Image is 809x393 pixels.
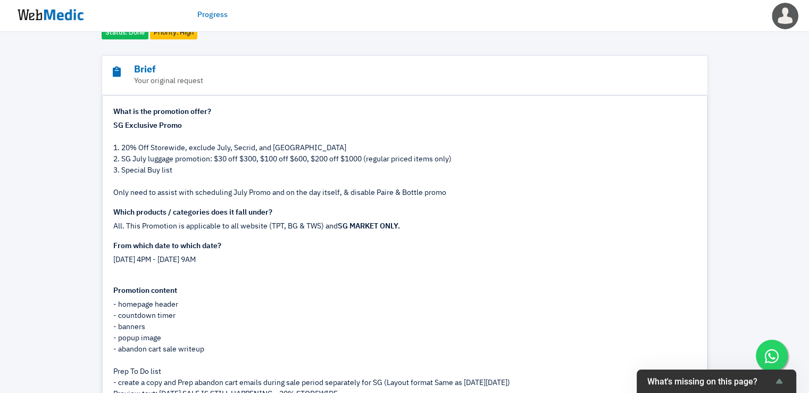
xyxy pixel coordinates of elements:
[113,165,696,187] div: 3. Special Buy list
[113,209,272,216] strong: Which products / categories does it fall under?
[197,10,228,21] a: Progress
[113,344,696,366] div: - abandon cart sale writeup
[647,376,773,387] span: What's missing on this page?
[102,26,148,39] span: Status: Done
[113,378,696,389] div: - create a copy and Prep abandon cart emails during sale period separately for SG (Layout format ...
[113,154,696,165] div: 2. SG July luggage promotion: $30 off $300, $100 off $600, $200 off $1000 (regular priced items o...
[113,120,696,154] div: 1. 20% Off Storewide, exclude July, Secrid, and [GEOGRAPHIC_DATA]
[113,333,696,344] div: - popup image
[113,187,696,199] div: Only need to assist with scheduling July Promo and on the day itself, & disable Paire & Bottle promo
[113,242,221,250] strong: From which date to which date?
[113,299,696,310] div: - homepage header
[647,375,786,388] button: Show survey - What's missing on this page?
[113,64,638,76] h3: Brief
[113,221,696,232] div: All. This Promotion is applicable to all website (TPT, BG & TWS) and
[113,366,696,378] div: Prep To Do list
[150,26,197,39] span: Priority: High
[113,255,696,277] div: [DATE] 4PM - [DATE] 9AM
[113,108,211,116] strong: What is the promotion offer?
[113,76,638,87] p: Your original request
[113,322,696,333] div: - banners
[338,223,400,230] strong: SG MARKET ONLY.
[113,122,182,129] strong: SG Exclusive Promo
[113,287,177,294] strong: Promotion content
[113,310,696,322] div: - countdown timer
